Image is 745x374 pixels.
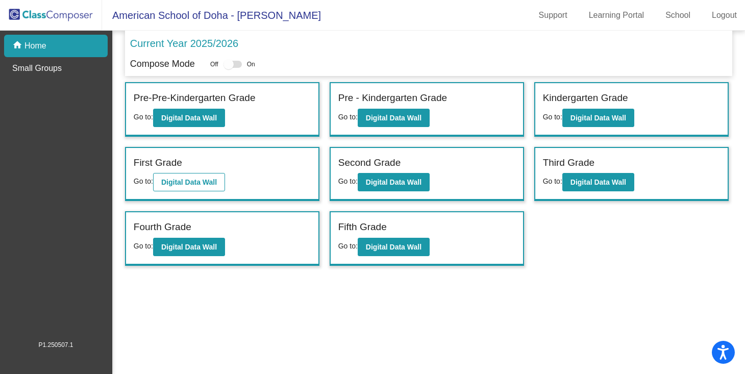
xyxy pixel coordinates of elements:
[358,173,430,191] button: Digital Data Wall
[153,238,225,256] button: Digital Data Wall
[338,177,358,185] span: Go to:
[531,7,576,23] a: Support
[338,113,358,121] span: Go to:
[161,243,217,251] b: Digital Data Wall
[581,7,653,23] a: Learning Portal
[210,60,218,69] span: Off
[134,242,153,250] span: Go to:
[562,109,634,127] button: Digital Data Wall
[366,243,421,251] b: Digital Data Wall
[358,238,430,256] button: Digital Data Wall
[543,177,562,185] span: Go to:
[570,178,626,186] b: Digital Data Wall
[12,40,24,52] mat-icon: home
[543,113,562,121] span: Go to:
[338,156,401,170] label: Second Grade
[366,114,421,122] b: Digital Data Wall
[153,173,225,191] button: Digital Data Wall
[543,156,594,170] label: Third Grade
[657,7,699,23] a: School
[12,62,62,74] p: Small Groups
[543,91,628,106] label: Kindergarten Grade
[358,109,430,127] button: Digital Data Wall
[704,7,745,23] a: Logout
[247,60,255,69] span: On
[366,178,421,186] b: Digital Data Wall
[153,109,225,127] button: Digital Data Wall
[102,7,321,23] span: American School of Doha - [PERSON_NAME]
[570,114,626,122] b: Digital Data Wall
[134,177,153,185] span: Go to:
[134,91,256,106] label: Pre-Pre-Kindergarten Grade
[130,57,195,71] p: Compose Mode
[338,242,358,250] span: Go to:
[338,220,387,235] label: Fifth Grade
[161,114,217,122] b: Digital Data Wall
[161,178,217,186] b: Digital Data Wall
[24,40,46,52] p: Home
[134,113,153,121] span: Go to:
[134,220,191,235] label: Fourth Grade
[130,36,238,51] p: Current Year 2025/2026
[134,156,182,170] label: First Grade
[562,173,634,191] button: Digital Data Wall
[338,91,447,106] label: Pre - Kindergarten Grade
